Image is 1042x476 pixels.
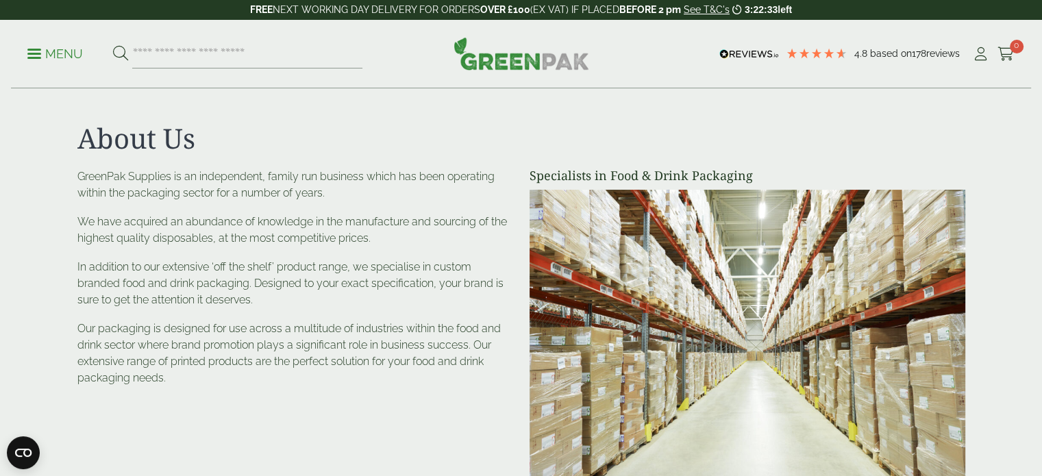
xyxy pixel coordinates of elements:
span: 178 [912,48,926,59]
i: Cart [997,47,1015,61]
img: REVIEWS.io [719,49,779,59]
h1: About Us [77,122,965,155]
a: Menu [27,46,83,60]
strong: FREE [250,4,273,15]
button: Open CMP widget [7,436,40,469]
p: In addition to our extensive ‘off the shelf’ product range, we specialise in custom branded food ... [77,259,513,308]
h4: Specialists in Food & Drink Packaging [530,168,965,184]
p: Our packaging is designed for use across a multitude of industries within the food and drink sect... [77,321,513,386]
a: See T&C's [684,4,730,15]
div: 4.78 Stars [786,47,847,60]
span: left [778,4,792,15]
span: 3:22:33 [745,4,778,15]
span: Based on [870,48,912,59]
p: GreenPak Supplies is an independent, family run business which has been operating within the pack... [77,168,513,201]
p: We have acquired an abundance of knowledge in the manufacture and sourcing of the highest quality... [77,214,513,247]
a: 0 [997,44,1015,64]
span: 0 [1010,40,1024,53]
p: Menu [27,46,83,62]
span: 4.8 [854,48,870,59]
strong: OVER £100 [480,4,530,15]
i: My Account [972,47,989,61]
strong: BEFORE 2 pm [619,4,681,15]
img: GreenPak Supplies [454,37,589,70]
span: reviews [926,48,960,59]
